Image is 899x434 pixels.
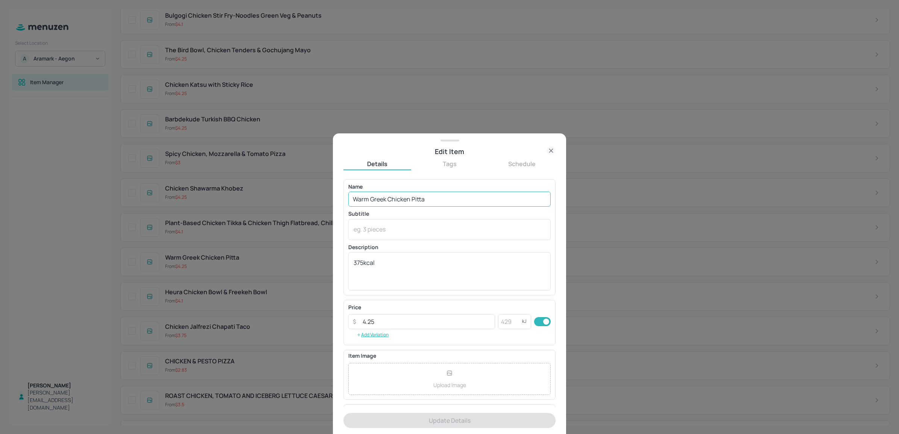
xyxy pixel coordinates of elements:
div: Edit Item [343,146,556,157]
p: kJ [522,319,527,324]
p: Description [348,245,551,250]
button: Tags [416,160,483,168]
input: 10 [358,314,495,329]
button: Details [343,160,411,168]
p: Price [348,305,361,310]
input: 429 [498,314,522,329]
p: Upload Image [433,381,466,389]
input: eg. Chicken Teriyaki Sushi Roll [348,192,551,207]
textarea: 375kcal [354,259,545,284]
p: Name [348,184,551,189]
button: Schedule [488,160,556,168]
p: Subtitle [348,211,551,216]
button: Add Variation [348,329,397,340]
p: Item Image [348,353,551,358]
